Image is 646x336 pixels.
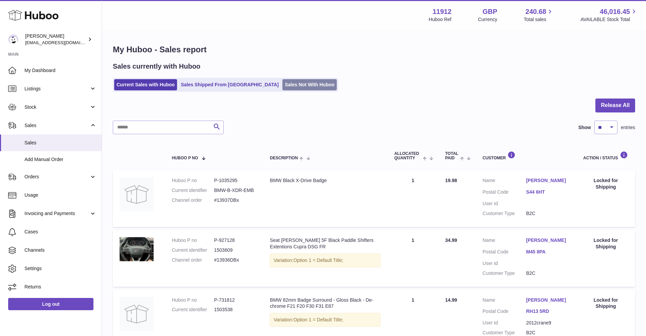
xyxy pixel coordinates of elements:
dd: B2C [526,210,570,217]
span: Huboo P no [172,156,198,160]
div: Variation: [270,313,381,327]
span: My Dashboard [24,67,97,74]
dt: Customer Type [483,270,526,277]
span: Total paid [445,152,458,160]
a: RH13 5RD [526,308,570,315]
dt: Current identifier [172,187,214,194]
span: 34.99 [445,237,457,243]
span: 240.68 [525,7,546,16]
span: Total sales [524,16,554,23]
dd: P-1035295 [214,177,256,184]
div: BMW 82mm Badge Surround - Gloss Black - De-chrome F21 F20 F30 F31 E87 [270,297,381,310]
span: Sales [24,140,97,146]
span: 19.98 [445,178,457,183]
div: Huboo Ref [429,16,452,23]
span: Add Manual Order [24,156,97,163]
img: Leon5fPaddleShiftExtensions.jpg [120,237,154,261]
a: Log out [8,298,93,310]
dt: Postal Code [483,308,526,316]
div: Variation: [270,253,381,267]
dd: #13937DBx [214,197,256,204]
dd: 1503609 [214,247,256,253]
span: Channels [24,247,97,253]
div: Locked for Shipping [583,177,628,190]
span: Cases [24,229,97,235]
div: Currency [478,16,497,23]
div: [PERSON_NAME] [25,33,86,46]
dd: 1503538 [214,306,256,313]
dt: Name [483,177,526,185]
strong: 11912 [433,7,452,16]
td: 1 [387,171,438,227]
dt: Huboo P no [172,177,214,184]
span: Description [270,156,298,160]
img: no-photo.jpg [120,177,154,211]
dt: Name [483,297,526,305]
a: M45 8PA [526,249,570,255]
span: Invoicing and Payments [24,210,89,217]
span: entries [621,124,635,131]
dt: Huboo P no [172,237,214,244]
dd: P-927128 [214,237,256,244]
div: Locked for Shipping [583,237,628,250]
span: Stock [24,104,89,110]
img: info@carbonmyride.com [8,34,18,45]
h2: Sales currently with Huboo [113,62,200,71]
dt: Postal Code [483,189,526,197]
dt: Huboo P no [172,297,214,303]
div: Seat [PERSON_NAME] 5F Black Paddle Shifters Extentions Cupra DSG FR [270,237,381,250]
dd: BMW-B-XDR-EMB [214,187,256,194]
span: 14.99 [445,297,457,303]
span: Orders [24,174,89,180]
span: Usage [24,192,97,198]
div: Locked for Shipping [583,297,628,310]
div: Customer [483,151,570,160]
span: Settings [24,265,97,272]
span: 46,016.45 [600,7,630,16]
button: Release All [595,99,635,112]
a: 240.68 Total sales [524,7,554,23]
a: Sales Not With Huboo [282,79,337,90]
span: Option 1 = Default Title; [293,258,343,263]
dt: Current identifier [172,247,214,253]
dd: P-731812 [214,297,256,303]
span: [EMAIL_ADDRESS][DOMAIN_NAME] [25,40,100,45]
dt: Name [483,237,526,245]
a: [PERSON_NAME] [526,297,570,303]
span: ALLOCATED Quantity [394,152,421,160]
dt: User Id [483,320,526,326]
span: Listings [24,86,89,92]
dt: Postal Code [483,249,526,257]
dd: B2C [526,270,570,277]
a: S44 6HT [526,189,570,195]
dt: Customer Type [483,210,526,217]
td: 1 [387,230,438,287]
img: no-photo.jpg [120,297,154,331]
a: [PERSON_NAME] [526,177,570,184]
dd: B2C [526,330,570,336]
a: 46,016.45 AVAILABLE Stock Total [580,7,638,23]
span: Returns [24,284,97,290]
dt: User Id [483,200,526,207]
dt: Channel order [172,197,214,204]
label: Show [578,124,591,131]
span: AVAILABLE Stock Total [580,16,638,23]
div: Action / Status [583,151,628,160]
span: Sales [24,122,89,129]
dd: 2012crane9 [526,320,570,326]
a: Current Sales with Huboo [114,79,177,90]
a: Sales Shipped From [GEOGRAPHIC_DATA] [178,79,281,90]
dt: User Id [483,260,526,267]
a: [PERSON_NAME] [526,237,570,244]
dt: Customer Type [483,330,526,336]
div: BMW Black X-Drive Badge [270,177,381,184]
dt: Current identifier [172,306,214,313]
strong: GBP [483,7,497,16]
dt: Channel order [172,257,214,263]
dd: #13936DBx [214,257,256,263]
span: Option 1 = Default Title; [293,317,343,322]
h1: My Huboo - Sales report [113,44,635,55]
